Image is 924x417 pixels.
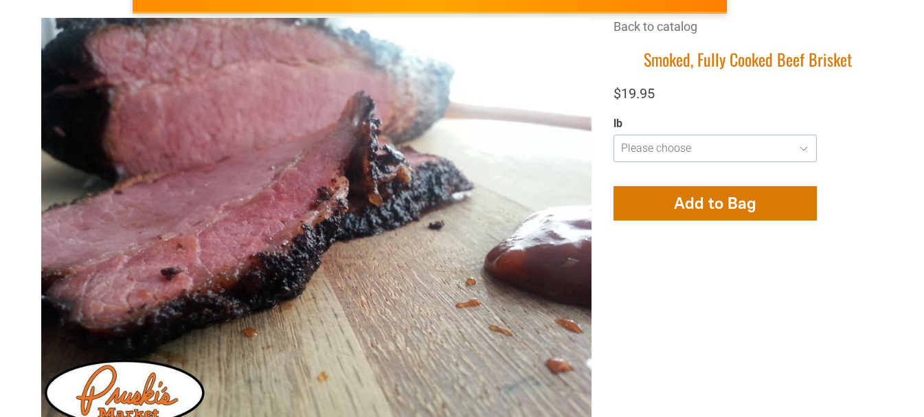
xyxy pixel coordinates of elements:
[613,117,817,131] div: lb
[613,49,883,70] h1: Smoked, Fully Cooked Beef Brisket
[613,85,655,102] span: $19.95
[613,19,697,34] a: Back to catalog
[613,186,817,221] button: Add to Bag
[613,18,883,49] div: Breadcrumbs
[674,193,756,213] span: Add to Bag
